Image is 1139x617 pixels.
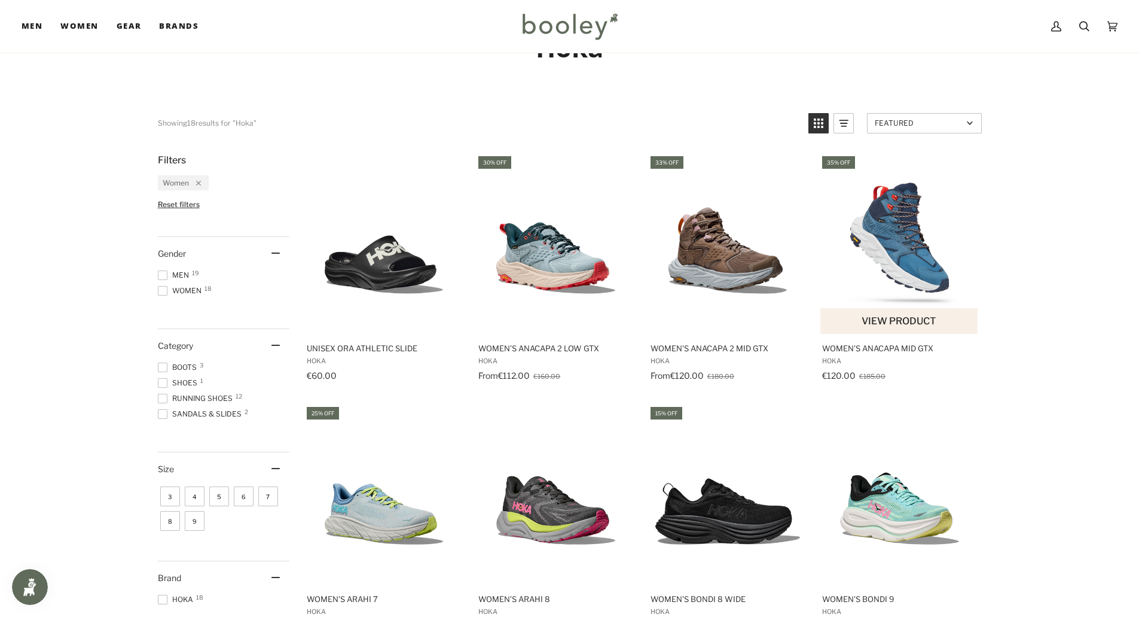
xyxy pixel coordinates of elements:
div: 33% off [651,156,683,169]
span: Women [163,178,189,187]
span: Size: 9 [185,511,204,531]
span: €120.00 [670,370,704,381]
span: 12 [236,393,242,399]
span: Hoka [822,357,977,365]
a: View grid mode [808,113,829,133]
span: Men [22,20,42,32]
span: 1 [200,378,203,384]
span: Hoka [822,607,977,616]
span: Women's Anacapa 2 Low GTX [478,343,633,354]
button: View product [820,308,978,334]
span: Hoka [651,607,805,616]
span: Filters [158,154,186,166]
img: Booley [517,9,622,44]
span: Women's Arahi 7 [307,594,462,604]
span: Featured [875,118,963,127]
span: Unisex Ora Athletic Slide [307,343,462,354]
span: Women's Anacapa Mid GTX [822,343,977,354]
span: Size: 7 [258,487,278,506]
span: Hoka [307,357,462,365]
span: Hoka [478,357,633,365]
span: Hoka [307,607,462,616]
img: Hoka Women's Anacapa 2 Mid GTX Dune / Ice Flow - Booley Galway [649,165,807,323]
iframe: Button to open loyalty program pop-up [12,569,48,605]
span: 2 [245,409,248,415]
div: 25% off [307,407,339,420]
img: Hoka Women's Anacapa Mid GTX Real Teal / Outer Space - Booley Galway [820,165,979,323]
span: Size: 6 [234,487,254,506]
div: Showing results for "Hoka" [158,113,256,133]
span: 19 [192,270,199,276]
span: Men [158,270,193,281]
a: Women's Anacapa 2 Low GTX [477,154,635,385]
span: Women [60,20,98,32]
span: €185.00 [859,372,885,381]
span: Women's Bondi 9 [822,594,977,604]
span: Brand [158,573,181,583]
span: €160.00 [533,372,560,381]
span: 3 [200,362,203,368]
span: €60.00 [307,370,337,381]
span: Sandals & Slides [158,409,245,420]
span: Size: 5 [209,487,229,506]
span: Size: 4 [185,487,204,506]
img: Hoka Unisex Ora Athletic Slide Varsity Black / White - Booley Galway [305,165,463,323]
span: Brands [159,20,199,32]
span: Women's Bondi 8 Wide [651,594,805,604]
img: Hoka Women's Arahi 8 Charcoal Grey / Grey Skies - Booley Galway [477,416,635,575]
span: Hoka [478,607,633,616]
span: Shoes [158,378,201,388]
a: View list mode [833,113,854,133]
div: 30% off [478,156,511,169]
span: Women [158,285,205,296]
span: Hoka [651,357,805,365]
a: Unisex Ora Athletic Slide [305,154,463,385]
img: Hoka Women's Bondi 9 Blue Spark / Mint Fluorite - Booley Galway [820,416,979,575]
li: Reset filters [158,200,289,209]
div: 15% off [651,407,682,420]
a: Women's Anacapa Mid GTX [820,154,979,385]
span: €112.00 [498,370,530,381]
span: 18 [196,594,203,600]
span: Women's Anacapa 2 Mid GTX [651,343,805,354]
span: Category [158,341,193,351]
span: €120.00 [822,370,856,381]
img: Hoka Women's Anacapa 2 Low GTX Druzy / Dawn Light - Booley Galway [477,165,635,323]
span: Boots [158,362,200,373]
span: From [478,370,498,381]
span: Hoka [158,594,197,605]
div: 35% off [822,156,855,169]
span: €180.00 [707,372,734,381]
span: Women's Arahi 8 [478,594,633,604]
span: Size [158,464,174,474]
span: Size: 3 [160,487,180,506]
span: Size: 8 [160,511,180,531]
span: 18 [204,285,212,291]
b: 18 [187,118,196,127]
span: Running Shoes [158,393,236,404]
div: Remove filter: Women [189,178,201,187]
span: Gender [158,248,186,259]
span: Reset filters [158,200,200,209]
img: Hoka Women's Arahi 7 Illusion / Dusk - Booley Galway [305,416,463,575]
span: Gear [117,20,142,32]
span: From [651,370,670,381]
a: Sort options [867,113,982,133]
a: Women's Anacapa 2 Mid GTX [649,154,807,385]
